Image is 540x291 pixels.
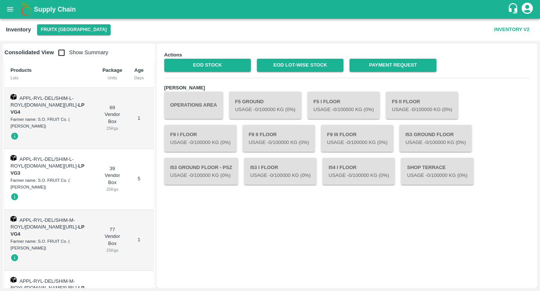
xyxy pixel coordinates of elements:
button: Shop TerraceUsage -0/100000 Kg (0%) [401,158,473,185]
p: Usage - 0 /100000 Kg (0%) [405,139,466,146]
button: I54 I FloorUsage -0/100000 Kg (0%) [322,158,395,185]
button: Inventory V2 [491,23,532,36]
a: EOD Stock [164,59,251,72]
div: account of current user [520,1,534,17]
a: EOD Lot-wise Stock [257,59,343,72]
span: APPL-RYL-DEL/SHIM-L-ROYL/[DOMAIN_NAME][URL] [10,95,76,108]
button: I53 Ground FloorUsage -0/100000 Kg (0%) [399,125,472,152]
p: Usage - 0 /100000 Kg (0%) [392,106,452,113]
img: box [10,216,16,222]
b: Products [10,67,31,73]
a: Supply Chain [34,4,507,15]
div: 69 Vendor Box [102,104,122,132]
div: customer-support [507,3,520,16]
button: Select DC [37,24,111,35]
div: 25 Kgs [102,125,122,132]
p: Usage - 0 /100000 Kg (0%) [170,139,231,146]
img: box [10,277,16,283]
div: Days [134,74,144,81]
p: Usage - 0 /100000 Kg (0%) [249,139,309,146]
p: Usage - 0 /100000 Kg (0%) [313,106,374,113]
b: Age [134,67,144,73]
button: Operations Area [164,92,223,119]
div: Farmer name: S.O. FRUIT Co. ( [PERSON_NAME]) [10,238,90,252]
b: [PERSON_NAME] [164,85,205,91]
p: Usage - 0 /100000 Kg (0%) [235,106,295,113]
div: 25 Kgs [102,247,122,254]
button: F9 III FloorUsage -0/100000 Kg (0%) [321,125,393,152]
button: F5 I FloorUsage -0/100000 Kg (0%) [307,92,380,119]
td: 1 [128,210,150,271]
button: F5 II FloorUsage -0/100000 Kg (0%) [386,92,458,119]
div: Farmer name: S.O. FRUIT Co. ( [PERSON_NAME]) [10,177,90,191]
td: 5 [128,149,150,210]
td: 1 [128,88,150,149]
span: - [10,224,84,237]
div: Lots [10,74,90,81]
button: F9 I FloorUsage -0/100000 Kg (0%) [164,125,237,152]
div: 25 Kgs [102,186,122,193]
button: I53 I FloorUsage -0/100000 Kg (0%) [244,158,316,185]
span: APPL-RYL-DEL/SHIM-M-ROYL/[DOMAIN_NAME][URL] [10,278,76,291]
b: Consolidated View [4,49,54,55]
div: 39 Vendor Box [102,165,122,193]
p: Usage - 0 /100000 Kg (0%) [327,139,387,146]
div: 77 Vendor Box [102,226,122,254]
a: Payment Request [349,59,436,72]
img: box [10,155,16,161]
b: Inventory [6,27,31,33]
strong: LP VG3 [10,163,84,176]
p: Usage - 0 /100000 Kg (0%) [328,172,389,179]
span: Show Summary [54,49,108,55]
b: Actions [164,52,182,58]
div: Farmer name: S.O. FRUIT Co. ( [PERSON_NAME]) [10,116,90,130]
button: F5 GroundUsage -0/100000 Kg (0%) [229,92,301,119]
p: Usage - 0 /100000 Kg (0%) [250,172,310,179]
b: Package [102,67,122,73]
span: APPL-RYL-DEL/SHIM-M-ROYL/[DOMAIN_NAME][URL] [10,217,76,230]
span: - [10,102,84,115]
button: F9 II FloorUsage -0/100000 Kg (0%) [243,125,315,152]
img: box [10,94,16,100]
strong: LP VG4 [10,224,84,237]
b: Supply Chain [34,6,76,13]
strong: LP VG4 [10,102,84,115]
span: APPL-RYL-DEL/SHIM-L-ROYL/[DOMAIN_NAME][URL] [10,156,76,169]
img: logo [19,2,34,17]
p: Usage - 0 /100000 Kg (0%) [170,172,232,179]
button: I53 Ground Floor - PSZUsage -0/100000 Kg (0%) [164,158,238,185]
button: open drawer [1,1,19,18]
span: - [10,163,84,176]
p: Usage - 0 /100000 Kg (0%) [407,172,467,179]
div: Units [102,74,122,81]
